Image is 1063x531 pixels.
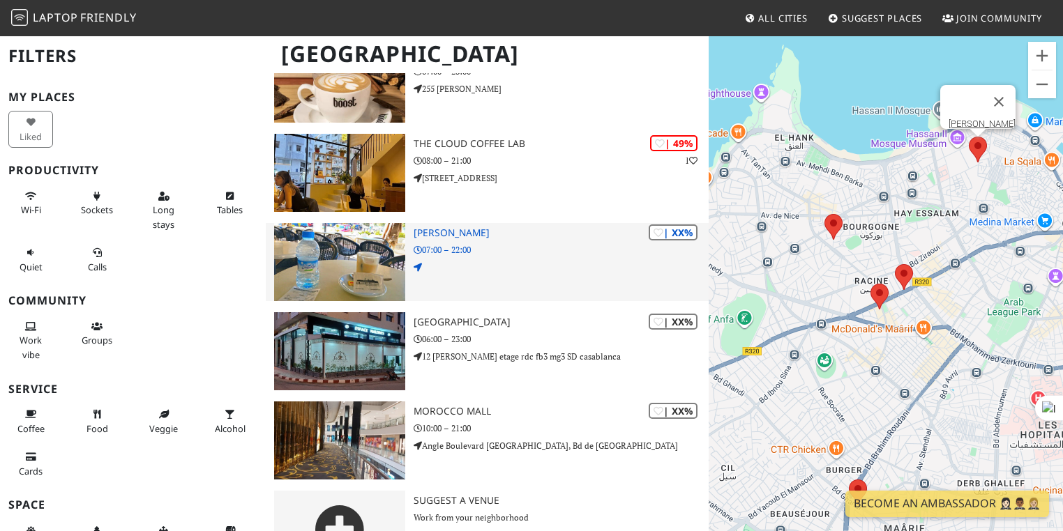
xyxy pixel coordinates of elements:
[414,138,709,150] h3: THE CLOUD COFFEE LAB
[208,403,252,440] button: Alcohol
[8,403,53,440] button: Coffee
[8,315,53,366] button: Work vibe
[266,401,709,479] a: Morocco Mall | XX% Morocco Mall 10:00 – 21:00 Angle Boulevard [GEOGRAPHIC_DATA], Bd de [GEOGRAPHI...
[274,312,405,390] img: Espace maldives
[75,403,119,440] button: Food
[11,6,137,31] a: LaptopFriendly LaptopFriendly
[20,261,43,273] span: Quiet
[21,203,41,216] span: Stable Wi-Fi
[8,241,53,278] button: Quiet
[270,35,706,73] h1: [GEOGRAPHIC_DATA]
[8,294,257,307] h3: Community
[215,422,246,435] span: Alcohol
[414,422,709,435] p: 10:00 – 21:00
[86,422,108,435] span: Food
[414,439,709,452] p: Angle Boulevard [GEOGRAPHIC_DATA], Bd de [GEOGRAPHIC_DATA]
[414,511,709,524] p: Work from your neighborhood
[17,422,45,435] span: Coffee
[80,10,136,25] span: Friendly
[8,383,257,396] h3: Service
[739,6,813,31] a: All Cities
[20,334,42,360] span: People working
[414,243,709,256] p: 07:00 – 22:00
[266,312,709,390] a: Espace maldives | XX% [GEOGRAPHIC_DATA] 06:00 – 23:00 12 [PERSON_NAME] etage rdc fb3 mg3 SD casab...
[19,465,43,477] span: Credit cards
[650,135,698,151] div: | 49%
[956,12,1042,24] span: Join Community
[75,315,119,352] button: Groups
[266,134,709,212] a: THE CLOUD COFFEE LAB | 49% 1 THE CLOUD COFFEE LAB 08:00 – 21:00 [STREET_ADDRESS]
[266,223,709,301] a: rose de medina | XX% [PERSON_NAME] 07:00 – 22:00
[949,118,1016,129] a: [PERSON_NAME]
[8,35,257,77] h2: Filters
[414,495,709,507] h3: Suggest a Venue
[274,401,405,479] img: Morocco Mall
[414,154,709,167] p: 08:00 – 21:00
[8,498,257,511] h3: Space
[845,491,1049,517] a: Become an Ambassador 🤵🏻‍♀️🤵🏾‍♂️🤵🏼‍♀️
[414,406,709,417] h3: Morocco Mall
[11,9,28,26] img: LaptopFriendly
[414,227,709,239] h3: [PERSON_NAME]
[842,12,923,24] span: Suggest Places
[81,203,113,216] span: Power sockets
[149,422,178,435] span: Veggie
[649,403,698,419] div: | XX%
[82,334,112,346] span: Group tables
[758,12,808,24] span: All Cities
[1028,42,1056,70] button: Zoom in
[8,164,257,177] h3: Productivity
[414,350,709,363] p: 12 [PERSON_NAME] etage rdc fb3 mg3 SD casablanca
[142,403,186,440] button: Veggie
[88,261,107,273] span: Video/audio calls
[685,154,698,167] p: 1
[822,6,928,31] a: Suggest Places
[982,85,1016,118] button: Close
[274,223,405,301] img: rose de medina
[8,185,53,222] button: Wi-Fi
[75,241,119,278] button: Calls
[8,91,257,104] h3: My Places
[217,203,243,216] span: Work-friendly tables
[649,314,698,330] div: | XX%
[649,224,698,240] div: | XX%
[153,203,174,230] span: Long stays
[75,185,119,222] button: Sockets
[274,134,405,212] img: THE CLOUD COFFEE LAB
[414,316,709,328] h3: [GEOGRAPHIC_DATA]
[208,185,252,222] button: Tables
[937,6,1048,31] a: Join Community
[8,445,53,482] button: Cards
[414,332,709,346] p: 06:00 – 23:00
[414,171,709,185] p: [STREET_ADDRESS]
[142,185,186,236] button: Long stays
[33,10,78,25] span: Laptop
[1028,70,1056,98] button: Zoom out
